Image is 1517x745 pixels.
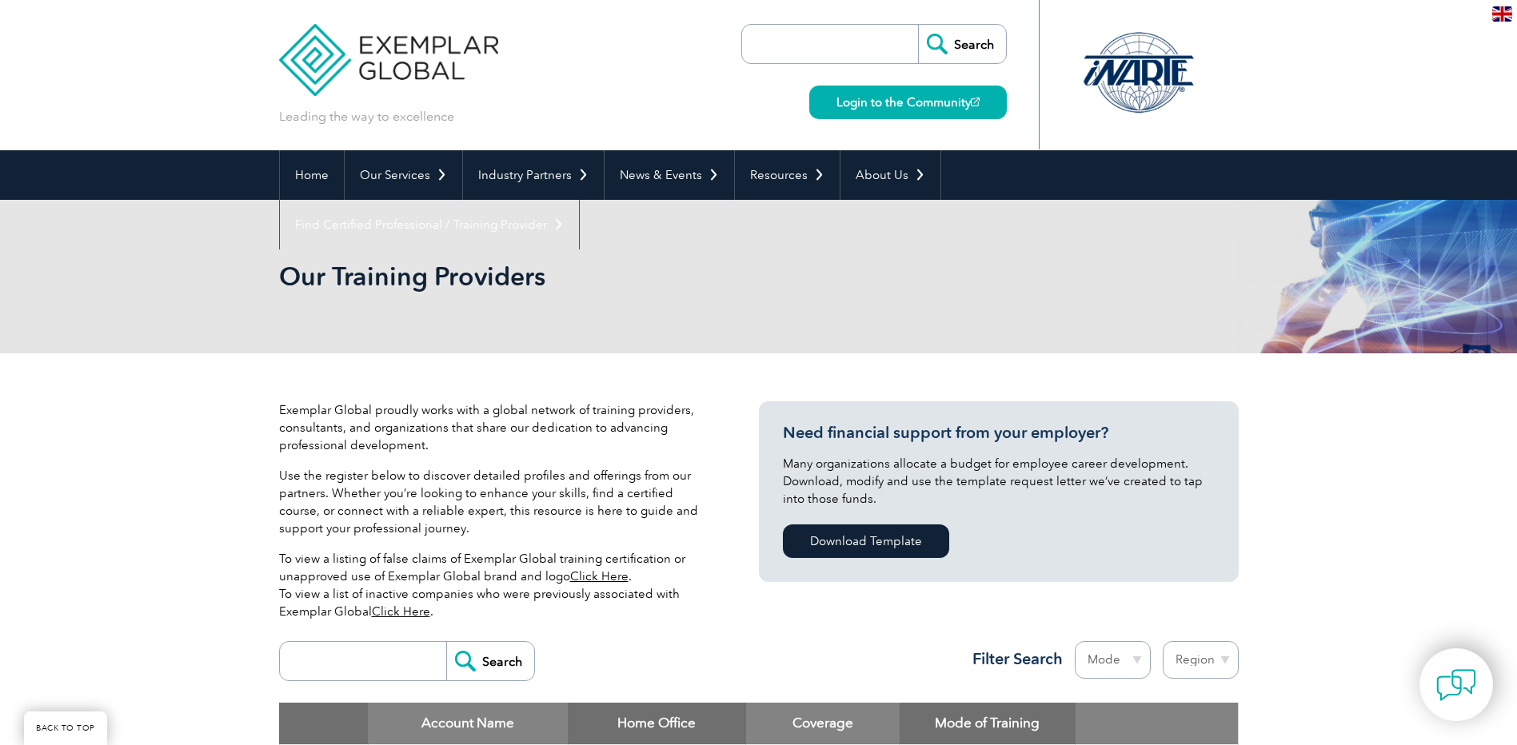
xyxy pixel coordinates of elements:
[605,150,734,200] a: News & Events
[279,264,951,289] h2: Our Training Providers
[746,703,900,744] th: Coverage: activate to sort column ascending
[1436,665,1476,705] img: contact-chat.png
[1076,703,1238,744] th: : activate to sort column ascending
[918,25,1006,63] input: Search
[840,150,940,200] a: About Us
[279,550,711,620] p: To view a listing of false claims of Exemplar Global training certification or unapproved use of ...
[735,150,840,200] a: Resources
[783,423,1215,443] h3: Need financial support from your employer?
[963,649,1063,669] h3: Filter Search
[368,703,568,744] th: Account Name: activate to sort column descending
[345,150,462,200] a: Our Services
[783,455,1215,508] p: Many organizations allocate a budget for employee career development. Download, modify and use th...
[1492,6,1512,22] img: en
[570,569,629,584] a: Click Here
[783,524,949,558] a: Download Template
[971,98,980,106] img: open_square.png
[280,200,579,249] a: Find Certified Professional / Training Provider
[809,86,1007,119] a: Login to the Community
[279,401,711,454] p: Exemplar Global proudly works with a global network of training providers, consultants, and organ...
[24,711,107,745] a: BACK TO TOP
[372,604,430,619] a: Click Here
[279,108,454,125] p: Leading the way to excellence
[446,642,534,680] input: Search
[568,703,746,744] th: Home Office: activate to sort column ascending
[900,703,1076,744] th: Mode of Training: activate to sort column ascending
[279,467,711,537] p: Use the register below to discover detailed profiles and offerings from our partners. Whether you...
[280,150,344,200] a: Home
[463,150,604,200] a: Industry Partners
